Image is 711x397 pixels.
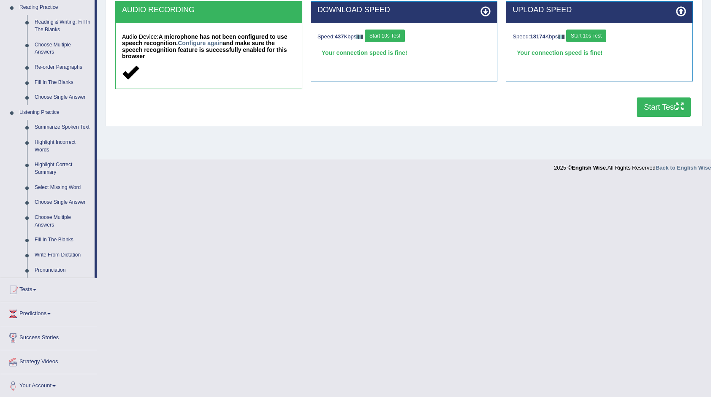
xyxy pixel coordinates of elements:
[178,40,223,46] a: Configure again
[318,46,491,59] div: Your connection speed is fine!
[318,6,491,14] h2: DOWNLOAD SPEED
[31,157,95,180] a: Highlight Correct Summary
[656,165,711,171] a: Back to English Wise
[0,302,97,323] a: Predictions
[122,34,296,60] h5: Audio Device:
[572,165,607,171] strong: English Wise.
[31,120,95,135] a: Summarize Spoken Text
[513,30,686,44] div: Speed: Kbps
[31,195,95,210] a: Choose Single Answer
[122,6,296,14] h2: AUDIO RECORDING
[0,350,97,371] a: Strategy Videos
[16,105,95,120] a: Listening Practice
[31,15,95,37] a: Reading & Writing: Fill In The Blanks
[566,30,606,42] button: Start 10s Test
[0,278,97,299] a: Tests
[0,326,97,347] a: Success Stories
[31,38,95,60] a: Choose Multiple Answers
[31,180,95,195] a: Select Missing Word
[31,232,95,248] a: Fill In The Blanks
[31,263,95,278] a: Pronunciation
[513,6,686,14] h2: UPLOAD SPEED
[513,46,686,59] div: Your connection speed is fine!
[356,35,363,39] img: ajax-loader-fb-connection.gif
[558,35,564,39] img: ajax-loader-fb-connection.gif
[0,374,97,395] a: Your Account
[365,30,405,42] button: Start 10s Test
[122,33,288,59] strong: A microphone has not been configured to use speech recognition. and make sure the speech recognit...
[335,33,344,40] strong: 437
[31,60,95,75] a: Re-order Paragraphs
[31,210,95,232] a: Choose Multiple Answers
[31,75,95,90] a: Fill In The Blanks
[637,97,691,117] button: Start Test
[31,248,95,263] a: Write From Dictation
[530,33,545,40] strong: 18174
[31,135,95,157] a: Highlight Incorrect Words
[31,90,95,105] a: Choose Single Answer
[554,159,711,172] div: 2025 © All Rights Reserved
[318,30,491,44] div: Speed: Kbps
